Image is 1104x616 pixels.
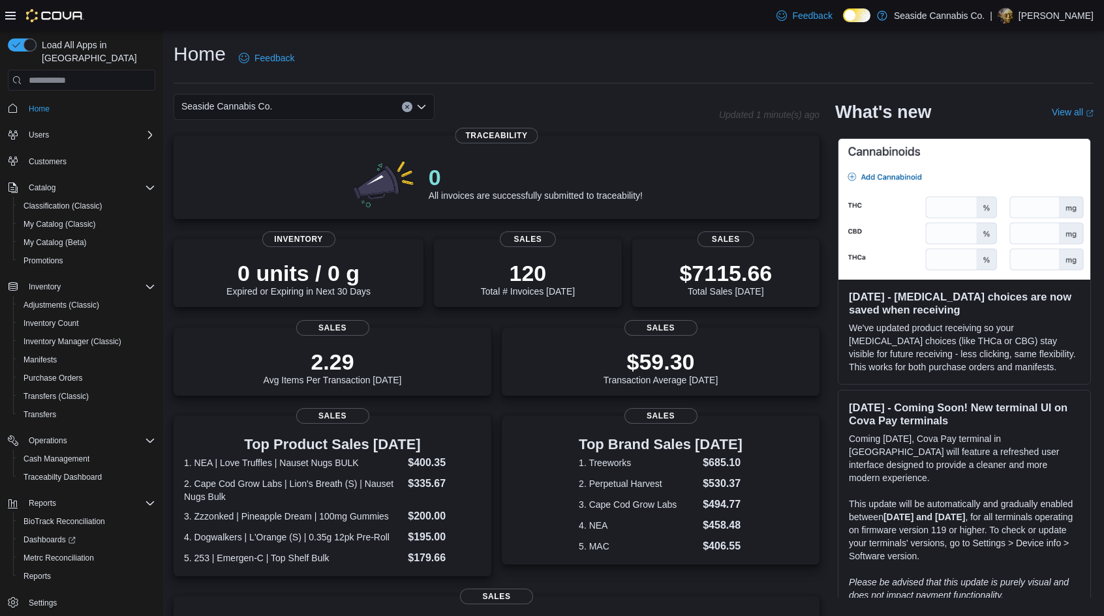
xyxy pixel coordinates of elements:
[29,130,49,140] span: Users
[174,41,226,67] h1: Home
[23,201,102,211] span: Classification (Classic)
[23,279,66,295] button: Inventory
[13,450,161,468] button: Cash Management
[234,45,299,71] a: Feedback
[23,300,99,310] span: Adjustments (Classic)
[408,508,481,524] dd: $200.00
[23,594,155,611] span: Settings
[23,355,57,365] span: Manifests
[703,455,743,471] dd: $685.10
[679,260,772,286] p: $7115.66
[998,8,1013,23] div: Mike Vaughan
[23,409,56,420] span: Transfers
[23,571,51,581] span: Reports
[23,336,121,347] span: Inventory Manager (Classic)
[3,152,161,171] button: Customers
[23,433,155,448] span: Operations
[23,595,62,611] a: Settings
[579,519,698,532] dt: 4. NEA
[37,38,155,65] span: Load All Apps in [GEOGRAPHIC_DATA]
[262,231,335,247] span: Inventory
[23,237,87,248] span: My Catalog (Beta)
[23,433,72,448] button: Operations
[23,219,96,229] span: My Catalog (Classic)
[18,451,155,467] span: Cash Management
[350,156,418,209] img: 0
[18,352,155,368] span: Manifests
[18,514,110,529] a: BioTrack Reconciliation
[481,260,575,297] div: Total # Invoices [DATE]
[3,126,161,144] button: Users
[23,373,83,383] span: Purchase Orders
[416,102,427,112] button: Open list of options
[18,407,61,422] a: Transfers
[579,456,698,469] dt: 1. Treeworks
[835,102,931,123] h2: What's new
[23,391,89,402] span: Transfers (Classic)
[26,9,84,22] img: Cova
[3,98,161,117] button: Home
[18,253,69,269] a: Promotions
[29,156,67,167] span: Customers
[18,469,107,485] a: Traceabilty Dashboard
[604,349,718,375] p: $59.30
[843,8,870,22] input: Dark Mode
[18,235,155,250] span: My Catalog (Beta)
[296,320,369,336] span: Sales
[23,535,76,545] span: Dashboards
[18,407,155,422] span: Transfers
[18,253,155,269] span: Promotions
[18,352,62,368] a: Manifests
[13,197,161,215] button: Classification (Classic)
[771,3,837,29] a: Feedback
[408,455,481,471] dd: $400.35
[23,101,55,117] a: Home
[29,104,50,114] span: Home
[18,198,108,214] a: Classification (Classic)
[13,549,161,567] button: Metrc Reconciliation
[18,550,155,566] span: Metrc Reconciliation
[18,550,99,566] a: Metrc Reconciliation
[579,498,698,511] dt: 3. Cape Cod Grow Labs
[23,454,89,464] span: Cash Management
[29,183,55,193] span: Catalog
[792,9,832,22] span: Feedback
[264,349,402,375] p: 2.29
[23,495,61,511] button: Reports
[402,102,412,112] button: Clear input
[23,516,105,527] span: BioTrack Reconciliation
[184,456,403,469] dt: 1. NEA | Love Truffles | Nauset Nugs BULK
[719,110,820,120] p: Updated 1 minute(s) ago
[849,401,1080,427] h3: [DATE] - Coming Soon! New terminal UI on Cova Pay terminals
[500,231,556,247] span: Sales
[624,408,698,424] span: Sales
[18,532,81,548] a: Dashboards
[18,297,104,313] a: Adjustments (Classic)
[18,370,88,386] a: Purchase Orders
[23,127,155,143] span: Users
[455,128,538,143] span: Traceability
[849,577,1069,600] em: Please be advised that this update is purely visual and does not impact payment functionality.
[703,497,743,512] dd: $494.77
[181,98,272,114] span: Seaside Cannabis Co.
[3,593,161,612] button: Settings
[254,51,294,65] span: Feedback
[18,334,127,349] a: Inventory Manager (Classic)
[13,233,161,252] button: My Catalog (Beta)
[18,469,155,485] span: Traceabilty Dashboard
[849,497,1080,563] p: This update will be automatically and gradually enabled between , for all terminals operating on ...
[184,477,403,503] dt: 2. Cape Cod Grow Labs | Lion's Breath (S) | Nauset Nugs Bulk
[18,451,95,467] a: Cash Management
[18,514,155,529] span: BioTrack Reconciliation
[604,349,718,385] div: Transaction Average [DATE]
[13,296,161,314] button: Adjustments (Classic)
[29,498,56,508] span: Reports
[18,334,155,349] span: Inventory Manager (Classic)
[408,476,481,491] dd: $335.67
[1019,8,1094,23] p: [PERSON_NAME]
[18,216,155,232] span: My Catalog (Classic)
[408,550,481,566] dd: $179.66
[23,256,63,266] span: Promotions
[23,472,102,482] span: Traceabilty Dashboard
[849,290,1080,316] h3: [DATE] - [MEDICAL_DATA] choices are now saved when receiving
